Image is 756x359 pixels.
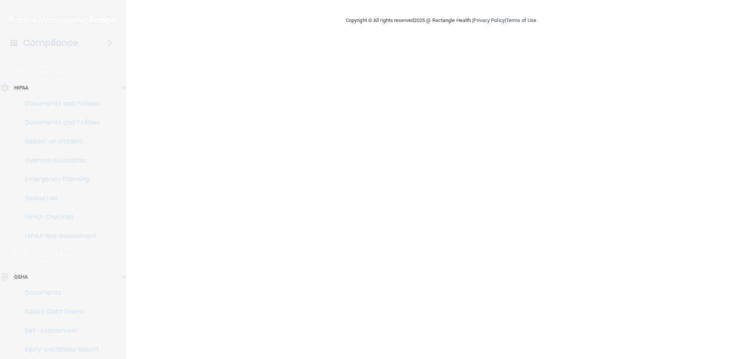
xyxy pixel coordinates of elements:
p: Report an Incident [5,138,113,145]
p: HIPAA Risk Assessment [5,232,113,240]
p: Resources [5,194,113,202]
p: Self-Assessment [5,327,113,335]
p: Safety Data Sheets [5,308,113,316]
p: Documents and Policies [5,100,113,108]
p: Business Associates [5,156,113,164]
p: OSHA [14,272,28,282]
p: Documents and Policies [5,119,113,126]
p: HIPAA [11,67,31,77]
p: Learn More! [35,67,76,77]
a: Terms of Use [506,17,536,23]
p: OSHA [11,250,30,260]
p: Emergency Planning [5,175,113,183]
div: Copyright © All rights reserved 2025 @ Rectangle Health | | [297,8,585,33]
p: Documents [5,289,113,297]
a: Privacy Policy [473,17,504,23]
h4: Compliance [23,37,78,48]
p: HIPAA [14,83,29,93]
p: Learn More! [34,250,76,260]
img: PMB logo [9,12,117,28]
p: HIPAA Checklist [5,213,113,221]
p: Injury and Illness Report [5,346,113,353]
